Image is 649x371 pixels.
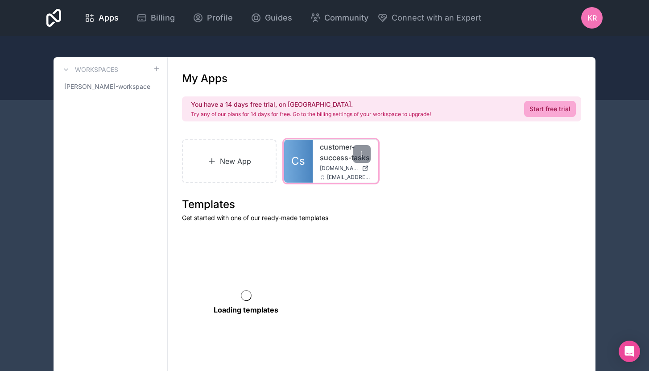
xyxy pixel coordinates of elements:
span: [DOMAIN_NAME] [320,165,358,172]
a: Apps [77,8,126,28]
span: Community [324,12,368,24]
h1: My Apps [182,71,227,86]
p: Try any of our plans for 14 days for free. Go to the billing settings of your workspace to upgrade! [191,111,431,118]
a: [DOMAIN_NAME] [320,165,371,172]
a: Start free trial [524,101,576,117]
a: Billing [129,8,182,28]
a: Community [303,8,376,28]
button: Connect with an Expert [377,12,481,24]
span: Cs [291,154,305,168]
a: customer-success-tasks [320,142,371,163]
div: Open Intercom Messenger [619,341,640,362]
h1: Templates [182,197,581,212]
a: [PERSON_NAME]-workspace [61,79,160,95]
span: Profile [207,12,233,24]
a: Cs [284,140,313,183]
h3: Workspaces [75,65,118,74]
p: Loading templates [214,304,278,315]
span: KR [587,13,597,23]
a: Workspaces [61,64,118,75]
h2: You have a 14 days free trial, on [GEOGRAPHIC_DATA]. [191,100,431,109]
span: Billing [151,12,175,24]
span: Guides [265,12,292,24]
a: Profile [186,8,240,28]
a: New App [182,139,277,183]
p: Get started with one of our ready-made templates [182,213,581,222]
span: Apps [99,12,119,24]
span: [PERSON_NAME]-workspace [64,82,150,91]
span: [EMAIL_ADDRESS][DOMAIN_NAME] [327,174,371,181]
a: Guides [244,8,299,28]
span: Connect with an Expert [392,12,481,24]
